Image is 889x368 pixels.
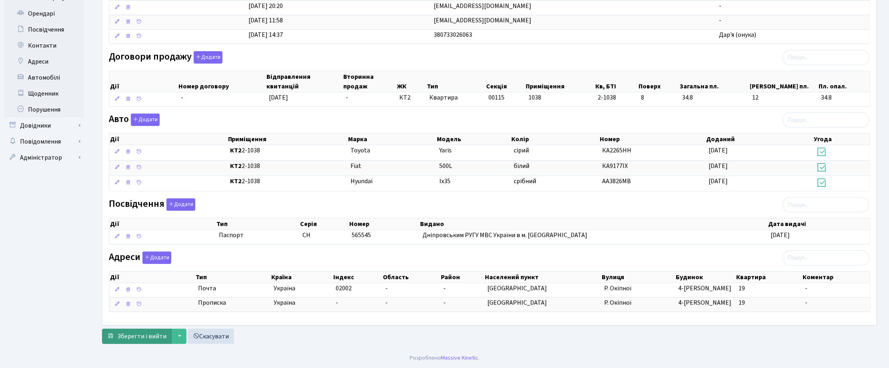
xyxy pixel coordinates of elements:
[410,354,479,362] div: Розроблено .
[274,298,329,308] span: Україна
[514,162,529,170] span: білий
[436,134,511,145] th: Модель
[602,177,631,186] span: АА3826МВ
[4,118,84,134] a: Довідники
[525,71,595,92] th: Приміщення
[604,298,631,307] span: Р. Окіпної
[346,93,348,102] span: -
[4,54,84,70] a: Адреси
[4,38,84,54] a: Контакти
[350,162,361,170] span: Fiat
[192,50,222,64] a: Додати
[439,177,451,186] span: Iх35
[198,298,226,308] span: Прописка
[230,177,344,186] span: 2-1038
[434,16,531,25] span: [EMAIL_ADDRESS][DOMAIN_NAME]
[602,162,628,170] span: КА9177ІХ
[679,284,732,293] span: 4-[PERSON_NAME]
[4,150,84,166] a: Адміністратор
[332,272,382,283] th: Індекс
[270,272,332,283] th: Країна
[783,112,869,128] input: Пошук...
[514,146,529,155] span: сірий
[709,177,728,186] span: [DATE]
[443,284,446,293] span: -
[511,134,599,145] th: Колір
[400,93,423,102] span: КТ2
[230,177,242,186] b: КТ2
[719,2,722,10] span: -
[227,134,347,145] th: Приміщення
[768,218,870,230] th: Дата видачі
[117,332,166,341] span: Зберегти і вийти
[382,272,440,283] th: Область
[805,298,807,307] span: -
[739,284,745,293] span: 19
[679,71,749,92] th: Загальна пл.
[248,30,283,39] span: [DATE] 14:37
[142,252,171,264] button: Адреси
[230,162,242,170] b: КТ2
[336,298,338,307] span: -
[601,272,675,283] th: Вулиця
[739,298,745,307] span: 19
[129,112,160,126] a: Додати
[783,250,869,266] input: Пошук...
[109,252,171,264] label: Адреси
[195,272,270,283] th: Тип
[269,93,288,102] span: [DATE]
[188,329,234,344] a: Скасувати
[419,218,768,230] th: Видано
[4,102,84,118] a: Порушення
[487,298,547,307] span: [GEOGRAPHIC_DATA]
[109,134,227,145] th: Дії
[529,93,541,102] span: 1038
[266,71,342,92] th: Відправлення квитанцій
[194,51,222,64] button: Договори продажу
[219,231,296,240] span: Паспорт
[749,71,818,92] th: [PERSON_NAME] пл.
[166,198,195,211] button: Посвідчення
[385,298,388,307] span: -
[198,284,216,293] span: Почта
[164,197,195,211] a: Додати
[109,218,216,230] th: Дії
[230,162,344,171] span: 2-1038
[485,71,525,92] th: Секція
[350,146,370,155] span: Toyota
[422,231,587,240] span: Дніпровським РУГУ МВС України в м. [GEOGRAPHIC_DATA]
[4,70,84,86] a: Автомобілі
[821,93,867,102] span: 34.8
[178,71,266,92] th: Номер договору
[638,71,679,92] th: Поверх
[434,30,472,39] span: 380733026063
[109,71,178,92] th: Дії
[4,134,84,150] a: Повідомлення
[682,93,746,102] span: 34.8
[342,71,396,92] th: Вторинна продаж
[350,177,372,186] span: Hyundai
[709,146,728,155] span: [DATE]
[802,272,870,283] th: Коментар
[429,93,482,102] span: Квартира
[140,250,171,264] a: Додати
[598,93,635,102] span: 2-1038
[439,162,452,170] span: 500L
[109,114,160,126] label: Авто
[679,298,732,307] span: 4-[PERSON_NAME]
[434,2,531,10] span: [EMAIL_ADDRESS][DOMAIN_NAME]
[439,146,452,155] span: Yaris
[489,93,505,102] span: 00115
[735,272,802,283] th: Квартира
[719,30,757,39] span: Дар'я (онука)
[805,284,807,293] span: -
[771,231,790,240] span: [DATE]
[4,22,84,38] a: Посвідчення
[216,218,299,230] th: Тип
[706,134,813,145] th: Доданий
[4,86,84,102] a: Щоденник
[299,218,348,230] th: Серія
[102,329,172,344] button: Зберегти і вийти
[595,71,638,92] th: Кв, БТІ
[752,93,815,102] span: 12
